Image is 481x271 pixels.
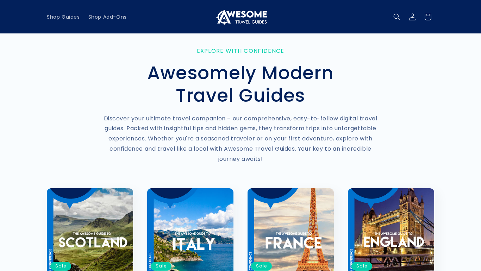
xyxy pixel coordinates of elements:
[212,6,270,28] a: Awesome Travel Guides
[389,9,405,25] summary: Search
[88,14,127,20] span: Shop Add-Ons
[103,114,378,164] p: Discover your ultimate travel companion – our comprehensive, easy-to-follow digital travel guides...
[103,48,378,54] p: Explore with Confidence
[84,10,131,24] a: Shop Add-Ons
[43,10,84,24] a: Shop Guides
[47,14,80,20] span: Shop Guides
[214,8,267,25] img: Awesome Travel Guides
[103,62,378,107] h2: Awesomely Modern Travel Guides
